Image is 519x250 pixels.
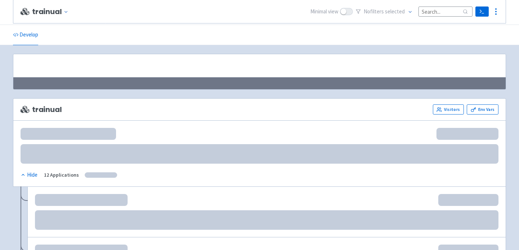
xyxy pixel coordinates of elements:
input: Search... [418,7,473,16]
a: Develop [13,25,38,45]
span: trainual [21,105,62,114]
button: trainual [32,8,71,16]
button: Hide [21,171,38,179]
a: Env Vars [467,104,498,115]
span: No filter s [364,8,405,16]
span: selected [385,8,405,15]
span: Minimal view [310,8,338,16]
a: Visitors [433,104,464,115]
div: 12 Applications [44,171,79,179]
a: Terminal [475,7,489,17]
